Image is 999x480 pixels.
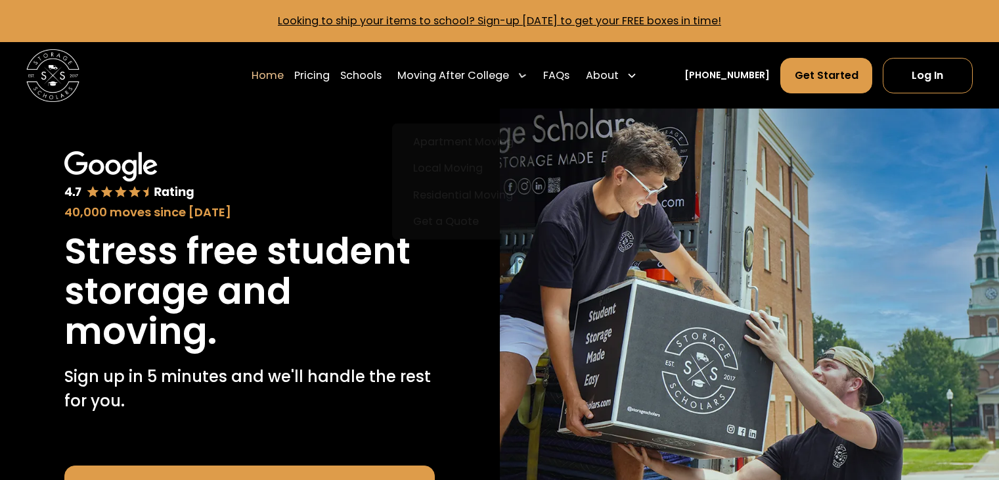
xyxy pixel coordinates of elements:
[392,57,533,94] div: Moving After College
[252,57,284,94] a: Home
[397,68,509,84] div: Moving After College
[64,231,435,352] h1: Stress free student storage and moving.
[397,129,529,155] a: Apartment Moving
[397,181,529,208] a: Residential Moving
[780,58,872,93] a: Get Started
[543,57,569,94] a: FAQs
[64,365,435,413] p: Sign up in 5 minutes and we'll handle the rest for you.
[397,155,529,181] a: Local Moving
[684,68,770,82] a: [PHONE_NUMBER]
[581,57,642,94] div: About
[883,58,973,93] a: Log In
[294,57,330,94] a: Pricing
[26,49,79,103] img: Storage Scholars main logo
[64,151,194,201] img: Google 4.7 star rating
[64,203,435,221] div: 40,000 moves since [DATE]
[586,68,619,84] div: About
[278,13,721,28] a: Looking to ship your items to school? Sign-up [DATE] to get your FREE boxes in time!
[392,124,535,240] nav: Moving After College
[397,208,529,234] a: Get a Quote
[340,57,382,94] a: Schools
[26,49,79,103] a: home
